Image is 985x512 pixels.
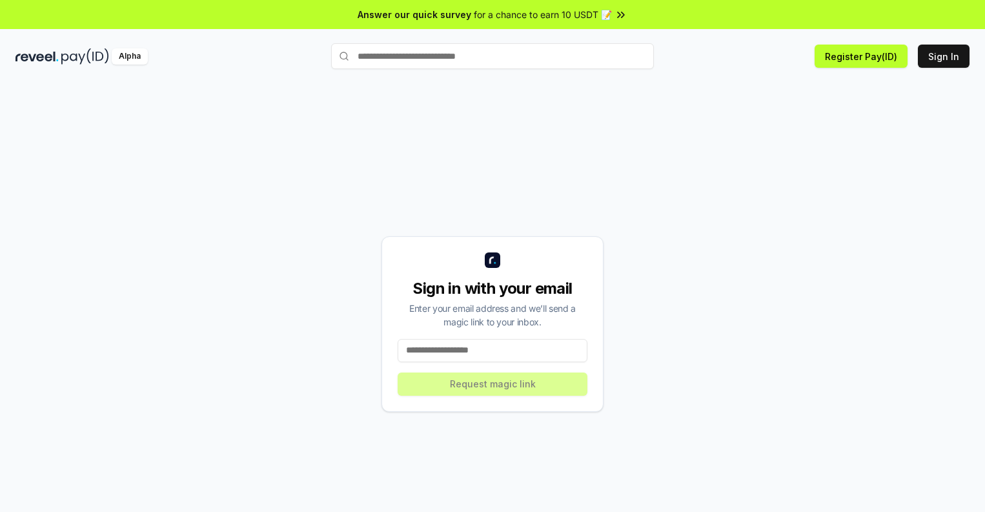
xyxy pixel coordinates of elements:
button: Register Pay(ID) [815,45,908,68]
span: for a chance to earn 10 USDT 📝 [474,8,612,21]
div: Enter your email address and we’ll send a magic link to your inbox. [398,302,587,329]
div: Sign in with your email [398,278,587,299]
img: logo_small [485,252,500,268]
span: Answer our quick survey [358,8,471,21]
img: pay_id [61,48,109,65]
button: Sign In [918,45,970,68]
div: Alpha [112,48,148,65]
img: reveel_dark [15,48,59,65]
